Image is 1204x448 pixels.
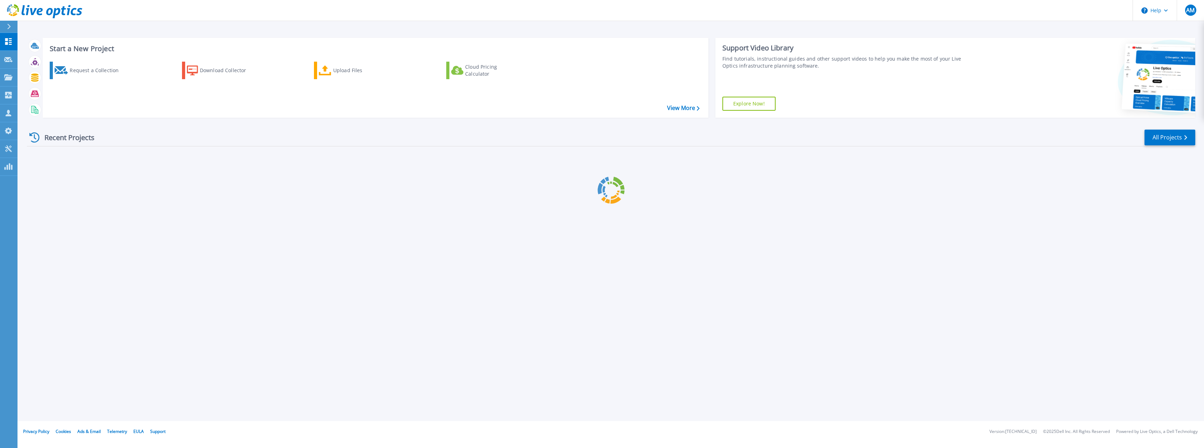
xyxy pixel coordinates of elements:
[722,55,973,69] div: Find tutorials, instructional guides and other support videos to help you make the most of your L...
[1186,7,1195,13] span: AM
[50,45,699,53] h3: Start a New Project
[182,62,260,79] a: Download Collector
[1043,429,1110,434] li: © 2025 Dell Inc. All Rights Reserved
[23,428,49,434] a: Privacy Policy
[722,43,973,53] div: Support Video Library
[50,62,128,79] a: Request a Collection
[314,62,392,79] a: Upload Files
[722,97,776,111] a: Explore Now!
[150,428,166,434] a: Support
[989,429,1037,434] li: Version: [TECHNICAL_ID]
[667,105,700,111] a: View More
[1116,429,1198,434] li: Powered by Live Optics, a Dell Technology
[107,428,127,434] a: Telemetry
[27,129,104,146] div: Recent Projects
[77,428,101,434] a: Ads & Email
[465,63,521,77] div: Cloud Pricing Calculator
[70,63,126,77] div: Request a Collection
[1144,130,1195,145] a: All Projects
[133,428,144,434] a: EULA
[446,62,524,79] a: Cloud Pricing Calculator
[200,63,256,77] div: Download Collector
[56,428,71,434] a: Cookies
[333,63,389,77] div: Upload Files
